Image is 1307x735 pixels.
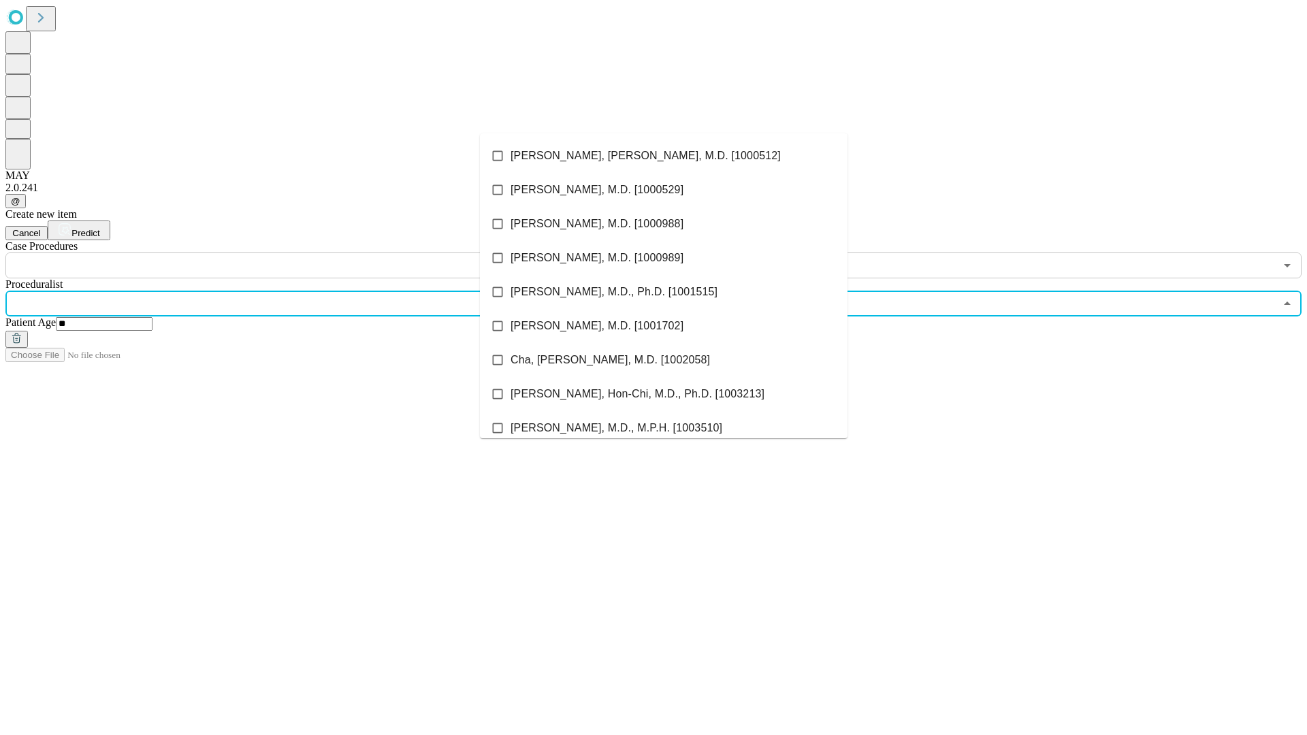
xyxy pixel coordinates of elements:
[5,278,63,290] span: Proceduralist
[1278,256,1297,275] button: Open
[511,352,710,368] span: Cha, [PERSON_NAME], M.D. [1002058]
[511,420,722,436] span: [PERSON_NAME], M.D., M.P.H. [1003510]
[48,220,110,240] button: Predict
[5,226,48,240] button: Cancel
[511,318,683,334] span: [PERSON_NAME], M.D. [1001702]
[511,182,683,198] span: [PERSON_NAME], M.D. [1000529]
[5,316,56,328] span: Patient Age
[12,228,41,238] span: Cancel
[5,194,26,208] button: @
[511,216,683,232] span: [PERSON_NAME], M.D. [1000988]
[511,386,764,402] span: [PERSON_NAME], Hon-Chi, M.D., Ph.D. [1003213]
[5,182,1302,194] div: 2.0.241
[511,250,683,266] span: [PERSON_NAME], M.D. [1000989]
[5,208,77,220] span: Create new item
[511,284,717,300] span: [PERSON_NAME], M.D., Ph.D. [1001515]
[5,169,1302,182] div: MAY
[1278,294,1297,313] button: Close
[71,228,99,238] span: Predict
[511,148,781,164] span: [PERSON_NAME], [PERSON_NAME], M.D. [1000512]
[5,240,78,252] span: Scheduled Procedure
[11,196,20,206] span: @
